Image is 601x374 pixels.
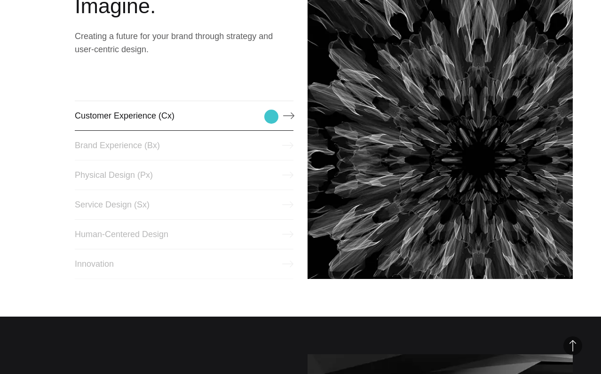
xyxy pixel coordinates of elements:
[75,101,293,131] a: Customer Experience (Cx)
[75,30,293,56] p: Creating a future for your brand through strategy and user-centric design.
[563,336,582,355] button: Back to Top
[75,190,293,220] a: Service Design (Sx)
[75,130,293,160] a: Brand Experience (Bx)
[75,219,293,249] a: Human-Centered Design
[75,160,293,190] a: Physical Design (Px)
[75,249,293,279] a: Innovation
